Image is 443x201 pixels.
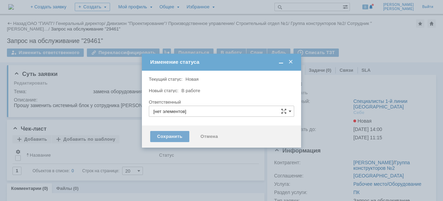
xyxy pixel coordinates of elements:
[181,88,200,93] span: В работе
[287,59,294,65] span: Закрыть
[149,100,293,104] div: Ответственный
[278,59,284,65] span: Свернуть (Ctrl + M)
[186,77,199,82] span: Новая
[281,108,287,114] span: Сложная форма
[150,59,294,65] div: Изменение статуса
[149,77,182,82] label: Текущий статус:
[149,88,179,93] label: Новый статус:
